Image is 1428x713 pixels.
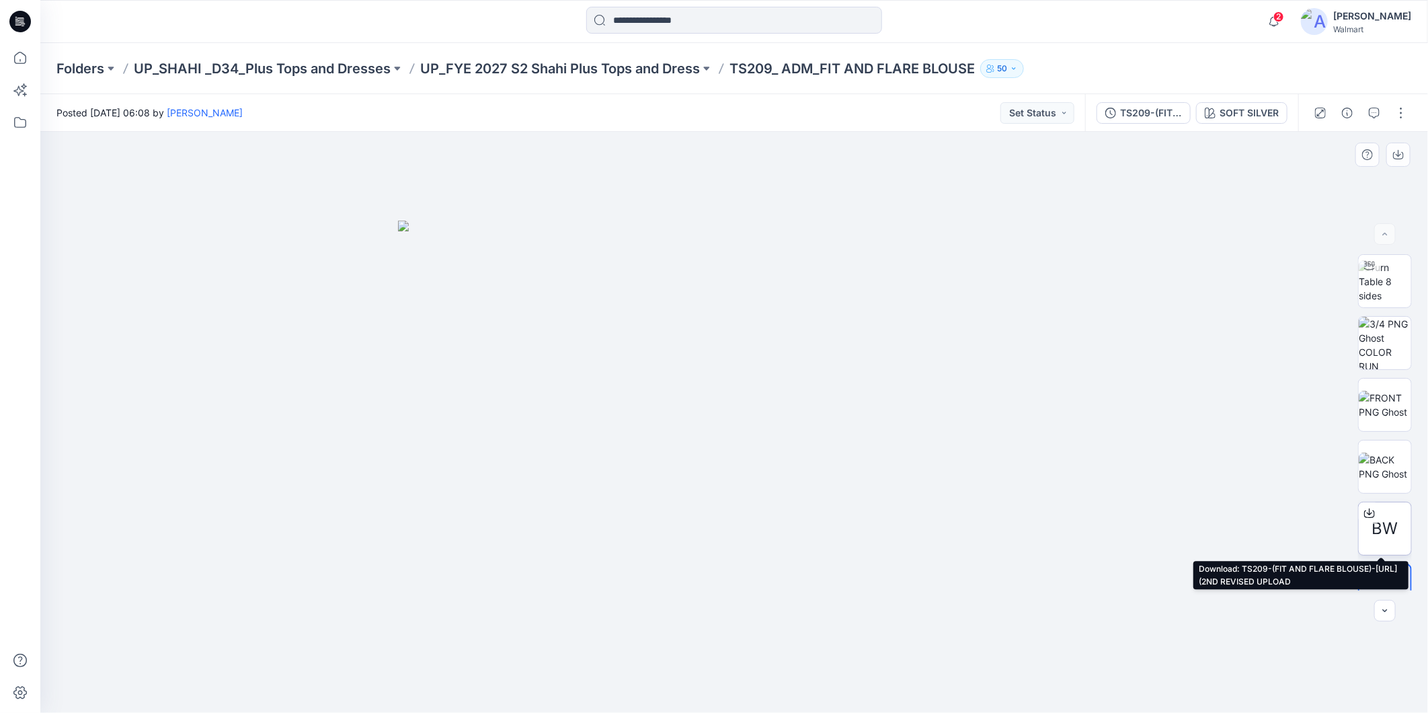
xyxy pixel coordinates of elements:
[1359,576,1411,605] img: All colorways
[729,59,975,78] p: TS209_ ADM_FIT AND FLARE BLOUSE
[1337,102,1358,124] button: Details
[1196,102,1287,124] button: SOFT SILVER
[1120,106,1182,120] div: TS209-(FIT AND FLARE BLOUSE)-[URL] (2ND REVISED UPLOAD
[56,106,243,120] span: Posted [DATE] 06:08 by
[420,59,700,78] a: UP_FYE 2027 S2 Shahi Plus Tops and Dress
[1097,102,1191,124] button: TS209-(FIT AND FLARE BLOUSE)-[URL] (2ND REVISED UPLOAD
[1333,8,1411,24] div: [PERSON_NAME]
[1359,260,1411,303] img: Turn Table 8 sides
[1220,106,1279,120] div: SOFT SILVER
[1372,517,1398,541] span: BW
[167,107,243,118] a: [PERSON_NAME]
[980,59,1024,78] button: 50
[1359,453,1411,481] img: BACK PNG Ghost
[1273,11,1284,22] span: 2
[56,59,104,78] a: Folders
[398,221,1070,713] img: eyJhbGciOiJIUzI1NiIsImtpZCI6IjAiLCJzbHQiOiJzZXMiLCJ0eXAiOiJKV1QifQ.eyJkYXRhIjp7InR5cGUiOiJzdG9yYW...
[997,61,1007,76] p: 50
[1333,24,1411,34] div: Walmart
[134,59,391,78] a: UP_SHAHI _D34_Plus Tops and Dresses
[1359,391,1411,419] img: FRONT PNG Ghost
[1301,8,1328,35] img: avatar
[1359,317,1411,369] img: 3/4 PNG Ghost COLOR RUN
